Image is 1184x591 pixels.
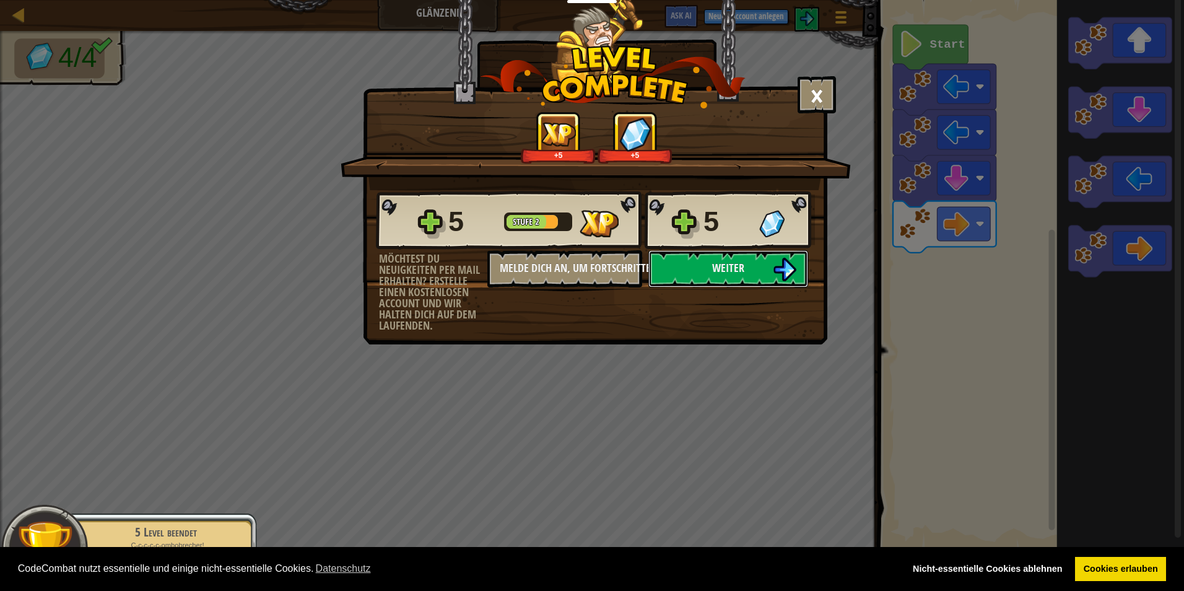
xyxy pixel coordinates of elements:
img: Weiter [773,258,796,281]
button: Weiter [648,250,808,287]
span: Weiter [712,260,744,276]
button: Melde dich an, um Fortschritte zu speichern. [487,250,642,287]
img: level_complete.png [480,46,746,108]
div: 5 [448,202,497,242]
span: CodeCombat nutzt essentielle und einige nicht-essentielle Cookies. [18,559,895,578]
img: Gewonnene XP [541,122,576,146]
div: 5 Level beendet [88,523,244,541]
button: × [798,76,836,113]
img: trophy.png [17,520,73,576]
div: 5 [703,202,752,242]
span: Stufe [513,215,535,228]
img: Gewonnene Edelsteine [619,117,651,151]
a: allow cookies [1075,557,1166,582]
a: learn more about cookies [313,559,372,578]
div: +5 [523,151,593,160]
div: +5 [600,151,670,160]
img: Gewonnene XP [580,210,619,237]
div: Möchtest du Neuigkeiten per Mail erhalten? Erstelle einen kostenlosen Account und wir halten dich... [379,253,487,331]
p: C-c-c-c-c-ombobrecher! [88,541,244,550]
a: deny cookies [904,557,1071,582]
img: Gewonnene Edelsteine [759,210,785,237]
span: 2 [535,215,539,228]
